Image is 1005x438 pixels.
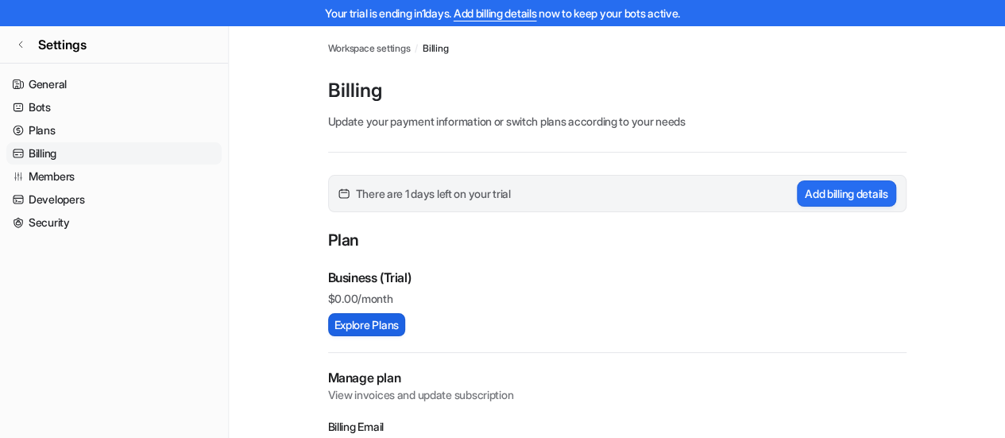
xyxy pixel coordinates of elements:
[6,96,222,118] a: Bots
[6,142,222,165] a: Billing
[6,165,222,188] a: Members
[356,185,511,202] span: There are 1 days left on your trial
[415,41,418,56] span: /
[38,35,87,54] span: Settings
[328,228,906,255] p: Plan
[6,211,222,234] a: Security
[423,41,448,56] a: Billing
[6,73,222,95] a: General
[454,6,537,20] a: Add billing details
[328,113,906,130] p: Update your payment information or switch plans according to your needs
[797,180,896,207] button: Add billing details
[328,419,906,435] p: Billing Email
[6,188,222,211] a: Developers
[328,313,405,336] button: Explore Plans
[328,387,906,403] p: View invoices and update subscription
[6,119,222,141] a: Plans
[328,41,411,56] a: Workspace settings
[328,268,412,287] p: Business (Trial)
[328,369,906,387] h2: Manage plan
[338,188,350,200] img: calender-icon.svg
[328,290,906,307] p: $ 0.00/month
[328,78,906,103] p: Billing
